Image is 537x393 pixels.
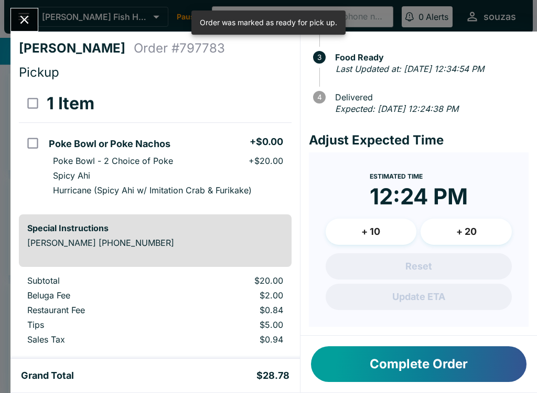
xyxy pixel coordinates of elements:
p: Spicy Ahi [53,170,90,181]
p: Restaurant Fee [27,305,163,315]
h5: + $0.00 [250,136,283,148]
p: Tips [27,319,163,330]
p: + $20.00 [249,156,283,166]
button: + 20 [421,219,512,245]
p: Poke Bowl - 2 Choice of Poke [53,156,173,166]
h6: Special Instructions [27,223,283,233]
h5: $28.78 [256,369,289,382]
p: Subtotal [27,275,163,286]
p: Sales Tax [27,334,163,345]
button: Close [11,8,38,31]
p: $0.84 [180,305,283,315]
div: Order was marked as ready for pick up. [200,14,337,32]
time: 12:24 PM [370,183,468,210]
button: Complete Order [311,346,527,382]
span: Estimated Time [370,172,423,180]
p: [PERSON_NAME] [PHONE_NUMBER] [27,237,283,248]
span: Food Ready [330,53,529,62]
button: + 10 [326,219,417,245]
h4: [PERSON_NAME] [19,40,134,56]
table: orders table [19,275,292,349]
h4: Order # 797783 [134,40,225,56]
p: $5.00 [180,319,283,330]
em: Last Updated at: [DATE] 12:34:54 PM [336,64,484,74]
span: Pickup [19,65,59,80]
p: $2.00 [180,290,283,301]
h3: 1 Item [47,93,94,114]
table: orders table [19,85,292,206]
p: $0.94 [180,334,283,345]
h5: Poke Bowl or Poke Nachos [49,138,170,150]
text: 4 [317,93,321,101]
p: $20.00 [180,275,283,286]
em: Expected: [DATE] 12:24:38 PM [335,104,458,114]
text: 3 [317,53,321,61]
p: Hurricane (Spicy Ahi w/ Imitation Crab & Furikake) [53,185,252,195]
span: Delivered [330,92,529,102]
p: Beluga Fee [27,290,163,301]
h5: Grand Total [21,369,74,382]
h4: Adjust Expected Time [309,132,529,148]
